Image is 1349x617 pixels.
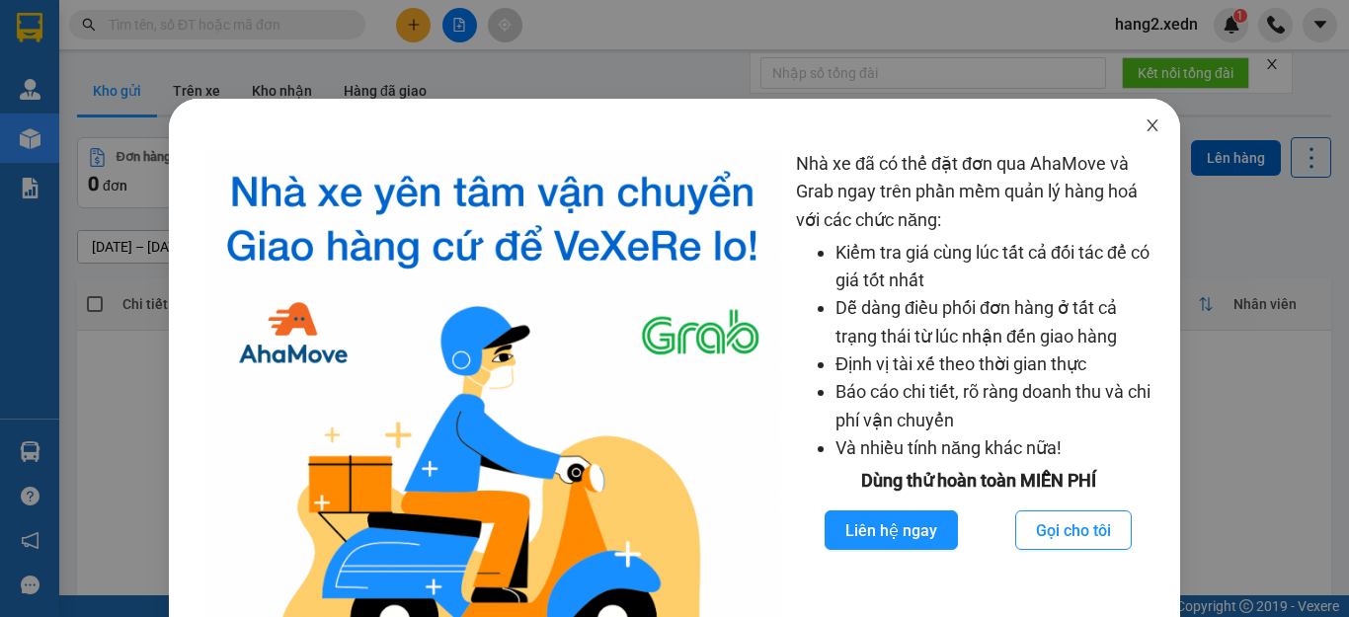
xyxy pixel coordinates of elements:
span: Liên hệ ngay [845,518,937,543]
li: Báo cáo chi tiết, rõ ràng doanh thu và chi phí vận chuyển [835,378,1160,434]
li: Định vị tài xế theo thời gian thực [835,350,1160,378]
div: Dùng thử hoàn toàn MIỄN PHÍ [796,467,1160,495]
li: Kiểm tra giá cùng lúc tất cả đối tác để có giá tốt nhất [835,239,1160,295]
li: Và nhiều tính năng khác nữa! [835,434,1160,462]
span: close [1145,117,1160,133]
button: Close [1125,99,1180,154]
button: Liên hệ ngay [825,510,958,550]
span: Gọi cho tôi [1036,518,1111,543]
button: Gọi cho tôi [1015,510,1132,550]
li: Dễ dàng điều phối đơn hàng ở tất cả trạng thái từ lúc nhận đến giao hàng [835,294,1160,350]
